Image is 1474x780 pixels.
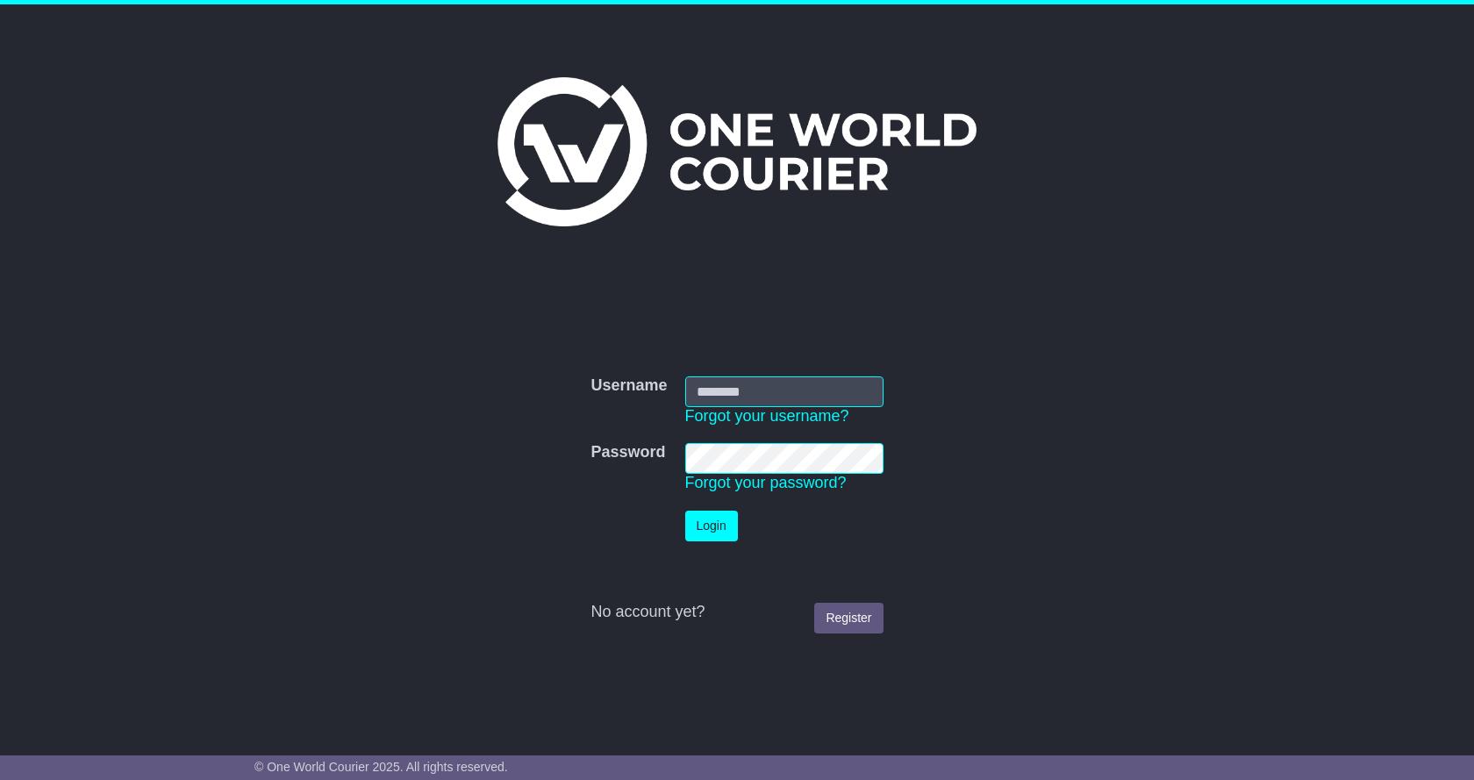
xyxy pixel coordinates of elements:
label: Username [590,376,667,396]
label: Password [590,443,665,462]
a: Forgot your username? [685,407,849,425]
div: No account yet? [590,603,883,622]
button: Login [685,511,738,541]
a: Forgot your password? [685,474,847,491]
span: © One World Courier 2025. All rights reserved. [254,760,508,774]
a: Register [814,603,883,633]
img: One World [497,77,977,226]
